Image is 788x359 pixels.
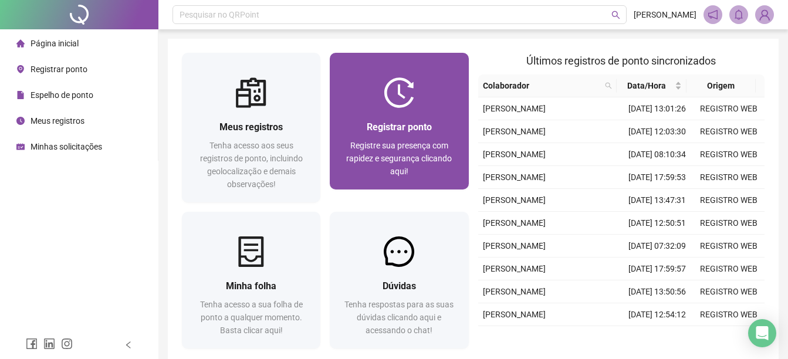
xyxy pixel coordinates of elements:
[61,338,73,350] span: instagram
[693,235,765,258] td: REGISTRO WEB
[16,65,25,73] span: environment
[483,127,546,136] span: [PERSON_NAME]
[693,280,765,303] td: REGISTRO WEB
[31,116,84,126] span: Meus registros
[483,79,601,92] span: Colaborador
[124,341,133,349] span: left
[31,39,79,48] span: Página inicial
[634,8,696,21] span: [PERSON_NAME]
[483,150,546,159] span: [PERSON_NAME]
[693,303,765,326] td: REGISTRO WEB
[621,303,693,326] td: [DATE] 12:54:12
[621,235,693,258] td: [DATE] 07:32:09
[200,141,303,189] span: Tenha acesso aos seus registros de ponto, incluindo geolocalização e demais observações!
[346,141,452,176] span: Registre sua presença com rapidez e segurança clicando aqui!
[43,338,55,350] span: linkedin
[526,55,716,67] span: Últimos registros de ponto sincronizados
[483,264,546,273] span: [PERSON_NAME]
[621,212,693,235] td: [DATE] 12:50:51
[693,189,765,212] td: REGISTRO WEB
[621,326,693,349] td: [DATE] 07:25:50
[693,258,765,280] td: REGISTRO WEB
[748,319,776,347] div: Open Intercom Messenger
[611,11,620,19] span: search
[483,172,546,182] span: [PERSON_NAME]
[367,121,432,133] span: Registrar ponto
[16,91,25,99] span: file
[733,9,744,20] span: bell
[219,121,283,133] span: Meus registros
[16,39,25,48] span: home
[31,142,102,151] span: Minhas solicitações
[621,280,693,303] td: [DATE] 13:50:56
[182,53,320,202] a: Meus registrosTenha acesso aos seus registros de ponto, incluindo geolocalização e demais observa...
[483,218,546,228] span: [PERSON_NAME]
[16,117,25,125] span: clock-circle
[483,310,546,319] span: [PERSON_NAME]
[693,143,765,166] td: REGISTRO WEB
[31,65,87,74] span: Registrar ponto
[621,120,693,143] td: [DATE] 12:03:30
[693,120,765,143] td: REGISTRO WEB
[621,189,693,212] td: [DATE] 13:47:31
[26,338,38,350] span: facebook
[330,53,468,189] a: Registrar pontoRegistre sua presença com rapidez e segurança clicando aqui!
[31,90,93,100] span: Espelho de ponto
[621,166,693,189] td: [DATE] 17:59:53
[200,300,303,335] span: Tenha acesso a sua folha de ponto a qualquer momento. Basta clicar aqui!
[483,195,546,205] span: [PERSON_NAME]
[483,104,546,113] span: [PERSON_NAME]
[693,326,765,349] td: REGISTRO WEB
[16,143,25,151] span: schedule
[693,212,765,235] td: REGISTRO WEB
[756,6,773,23] img: 91928
[621,97,693,120] td: [DATE] 13:01:26
[344,300,454,335] span: Tenha respostas para as suas dúvidas clicando aqui e acessando o chat!
[483,287,546,296] span: [PERSON_NAME]
[617,74,686,97] th: Data/Hora
[605,82,612,89] span: search
[621,143,693,166] td: [DATE] 08:10:34
[603,77,614,94] span: search
[483,241,546,250] span: [PERSON_NAME]
[621,79,672,92] span: Data/Hora
[226,280,276,292] span: Minha folha
[330,212,468,348] a: DúvidasTenha respostas para as suas dúvidas clicando aqui e acessando o chat!
[621,258,693,280] td: [DATE] 17:59:57
[693,97,765,120] td: REGISTRO WEB
[708,9,718,20] span: notification
[383,280,416,292] span: Dúvidas
[182,212,320,348] a: Minha folhaTenha acesso a sua folha de ponto a qualquer momento. Basta clicar aqui!
[686,74,756,97] th: Origem
[693,166,765,189] td: REGISTRO WEB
